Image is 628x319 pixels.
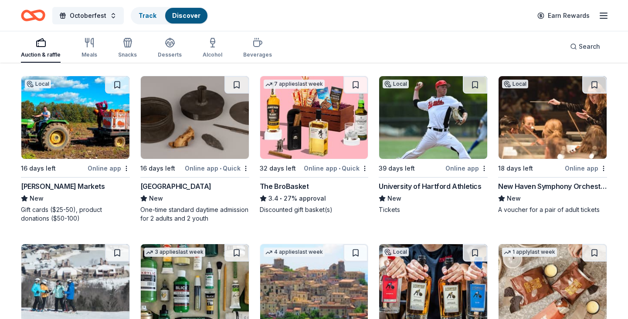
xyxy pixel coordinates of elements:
a: Home [21,5,45,26]
div: [PERSON_NAME] Markets [21,181,105,191]
button: Octoberfest [52,7,124,24]
a: Image for Old Sturbridge Village16 days leftOnline app•Quick[GEOGRAPHIC_DATA]NewOne-time standard... [140,76,249,223]
span: • [280,195,282,202]
button: Desserts [158,34,182,63]
a: Image for LaBonne's MarketsLocal16 days leftOnline app[PERSON_NAME] MarketsNewGift cards ($25-50)... [21,76,130,223]
a: Earn Rewards [532,8,595,24]
div: Discounted gift basket(s) [260,205,369,214]
div: A voucher for a pair of adult tickets [498,205,607,214]
img: Image for New Haven Symphony Orchestra [499,76,607,159]
span: • [220,165,221,172]
div: Online app [445,163,488,174]
a: Image for The BroBasket7 applieslast week32 days leftOnline app•QuickThe BroBasket3.4•27% approva... [260,76,369,214]
div: Tickets [379,205,488,214]
img: Image for LaBonne's Markets [21,76,129,159]
div: Online app [88,163,130,174]
div: 4 applies last week [264,248,325,257]
img: Image for University of Hartford Athletics [379,76,487,159]
div: Snacks [118,51,137,58]
img: Image for The BroBasket [260,76,368,159]
button: Alcohol [203,34,222,63]
div: Local [383,80,409,88]
div: [GEOGRAPHIC_DATA] [140,181,211,191]
div: 18 days left [498,163,533,174]
div: 16 days left [21,163,56,174]
a: Image for New Haven Symphony OrchestraLocal18 days leftOnline appNew Haven Symphony OrchestraNewA... [498,76,607,214]
div: Online app Quick [185,163,249,174]
a: Discover [172,12,200,19]
div: New Haven Symphony Orchestra [498,181,607,191]
div: 3 applies last week [144,248,205,257]
button: Meals [81,34,97,63]
div: 1 apply last week [502,248,557,257]
span: New [387,193,401,204]
div: Local [25,80,51,88]
div: Meals [81,51,97,58]
div: 7 applies last week [264,80,325,89]
div: Online app [565,163,607,174]
button: Auction & raffle [21,34,61,63]
div: 32 days left [260,163,296,174]
div: Online app Quick [304,163,368,174]
button: Search [563,38,607,55]
div: Alcohol [203,51,222,58]
div: Local [502,80,528,88]
div: One-time standard daytime admission for 2 adults and 2 youth [140,205,249,223]
div: The BroBasket [260,181,309,191]
div: 16 days left [140,163,175,174]
span: 3.4 [268,193,278,204]
div: Beverages [243,51,272,58]
div: Auction & raffle [21,51,61,58]
button: Snacks [118,34,137,63]
span: • [339,165,340,172]
img: Image for Old Sturbridge Village [141,76,249,159]
span: New [149,193,163,204]
span: Search [579,41,600,52]
button: Beverages [243,34,272,63]
span: New [30,193,44,204]
span: Octoberfest [70,10,106,21]
div: Desserts [158,51,182,58]
div: Local [383,248,409,256]
span: New [507,193,521,204]
div: University of Hartford Athletics [379,181,481,191]
div: 27% approval [260,193,369,204]
div: Gift cards ($25-50), product donations ($50-100) [21,205,130,223]
a: Image for University of Hartford AthleticsLocal39 days leftOnline appUniversity of Hartford Athle... [379,76,488,214]
button: TrackDiscover [131,7,208,24]
a: Track [139,12,156,19]
div: 39 days left [379,163,415,174]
